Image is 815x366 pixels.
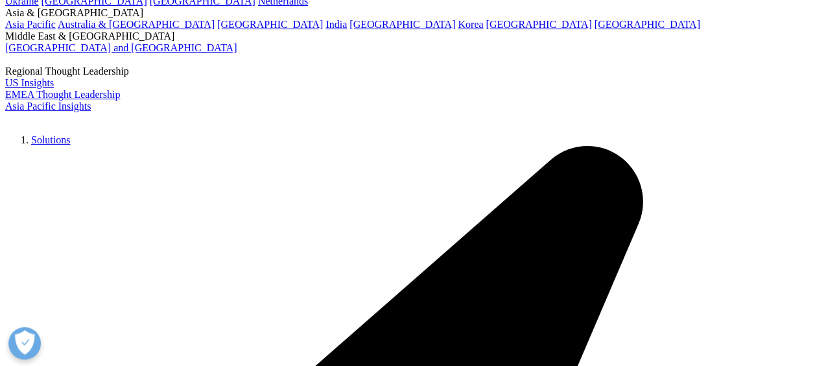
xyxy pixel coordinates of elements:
[349,19,455,30] a: [GEOGRAPHIC_DATA]
[486,19,591,30] a: [GEOGRAPHIC_DATA]
[5,89,120,100] a: EMEA Thought Leadership
[5,7,810,19] div: Asia & [GEOGRAPHIC_DATA]
[5,19,56,30] a: Asia Pacific
[31,134,70,145] a: Solutions
[5,42,237,53] a: [GEOGRAPHIC_DATA] and [GEOGRAPHIC_DATA]
[8,327,41,360] button: Abrir preferências
[5,77,54,88] a: US Insights
[325,19,347,30] a: India
[5,66,810,77] div: Regional Thought Leadership
[5,30,810,42] div: Middle East & [GEOGRAPHIC_DATA]
[595,19,700,30] a: [GEOGRAPHIC_DATA]
[458,19,483,30] a: Korea
[217,19,323,30] a: [GEOGRAPHIC_DATA]
[58,19,215,30] a: Australia & [GEOGRAPHIC_DATA]
[5,101,91,112] a: Asia Pacific Insights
